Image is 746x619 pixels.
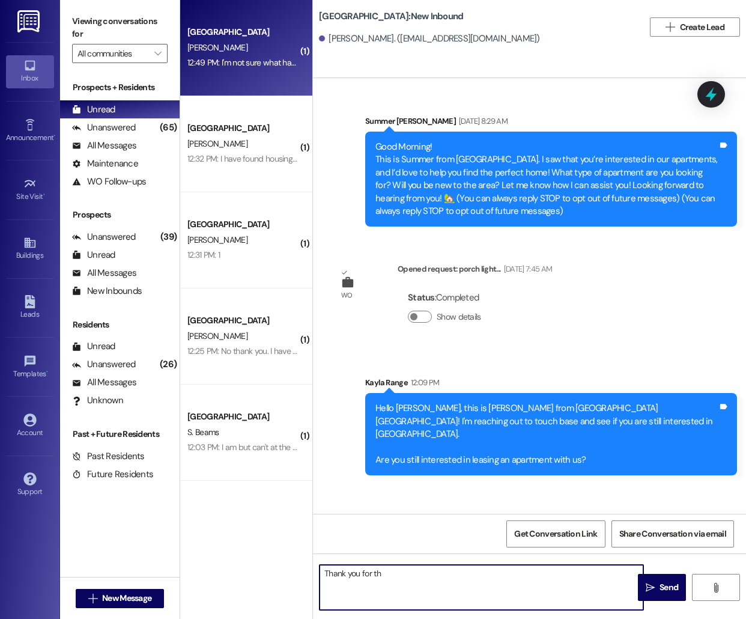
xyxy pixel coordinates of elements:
i:  [88,594,97,603]
label: Viewing conversations for [72,12,168,44]
a: Account [6,410,54,442]
div: Unread [72,249,115,261]
div: [PERSON_NAME] [331,511,703,528]
div: Unanswered [72,231,136,243]
div: All Messages [72,139,136,152]
div: 12:25 PM: No thank you. I have found a different place. [187,346,375,356]
a: Support [6,469,54,501]
div: WO Follow-ups [72,175,146,188]
a: Inbox [6,55,54,88]
a: Leads [6,291,54,324]
img: ResiDesk Logo [17,10,42,32]
div: [GEOGRAPHIC_DATA] [187,218,299,231]
div: 12:31 PM: 1 [187,249,220,260]
span: Create Lead [680,21,724,34]
div: Unread [72,340,115,353]
div: [GEOGRAPHIC_DATA] [187,122,299,135]
i:  [646,583,655,593]
div: Opened request: porch light... [398,263,552,279]
button: Create Lead [650,17,740,37]
button: Send [638,574,686,601]
div: Future Residents [72,468,153,481]
div: WO [341,289,353,302]
div: All Messages [72,376,136,389]
i:  [666,22,675,32]
span: [PERSON_NAME] [187,138,247,149]
div: 12:09 PM [408,376,440,389]
textarea: Thank you for th [320,565,643,610]
div: [GEOGRAPHIC_DATA] [187,314,299,327]
span: [PERSON_NAME] [187,42,247,53]
div: Hello [PERSON_NAME], this is [PERSON_NAME] from [GEOGRAPHIC_DATA] [GEOGRAPHIC_DATA]! I'm reaching... [375,402,718,466]
i:  [711,583,720,593]
span: [PERSON_NAME] [187,234,247,245]
div: Prospects [60,209,180,221]
div: Unknown [72,394,123,407]
div: All Messages [72,267,136,279]
button: Share Conversation via email [611,520,734,547]
input: All communities [77,44,148,63]
span: New Message [102,592,151,605]
button: Get Conversation Link [506,520,605,547]
span: S. Beams [187,427,219,438]
div: (39) [157,228,180,246]
div: : Completed [408,288,486,307]
div: 12:32 PM: I have found housing and am no longer interested at this time. Thank you! [187,153,475,164]
div: Kayla Range [365,376,737,393]
span: Get Conversation Link [514,528,597,540]
div: [PERSON_NAME]. ([EMAIL_ADDRESS][DOMAIN_NAME]) [319,32,540,45]
b: Status [408,291,435,303]
div: Unread [72,103,115,116]
div: [GEOGRAPHIC_DATA] [187,410,299,423]
div: (65) [157,118,180,137]
div: [DATE] 7:45 AM [501,263,553,275]
div: Prospects + Residents [60,81,180,94]
div: New Inbounds [72,285,142,297]
a: Site Visit • [6,174,54,206]
span: Share Conversation via email [619,528,726,540]
a: Templates • [6,351,54,383]
label: Show details [437,311,481,323]
div: Unanswered [72,358,136,371]
div: Summer [PERSON_NAME] [365,115,737,132]
div: Unanswered [72,121,136,134]
div: Past Residents [72,450,145,463]
div: [DATE] 8:29 AM [456,115,508,127]
span: • [46,368,48,376]
button: New Message [76,589,165,608]
span: • [43,191,45,199]
div: Residents [60,319,180,331]
span: • [53,132,55,140]
b: [GEOGRAPHIC_DATA]: New Inbound [319,10,463,23]
a: Buildings [6,233,54,265]
div: Maintenance [72,157,138,170]
span: [PERSON_NAME] [187,331,247,341]
div: 12:49 PM [391,511,422,524]
div: [GEOGRAPHIC_DATA] [187,26,299,38]
div: Past + Future Residents [60,428,180,441]
span: Send [660,581,678,594]
div: Good Morning! This is Summer from [GEOGRAPHIC_DATA]. I saw that you’re interested in our apartmen... [375,141,718,218]
i:  [154,49,161,58]
div: (26) [157,355,180,374]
